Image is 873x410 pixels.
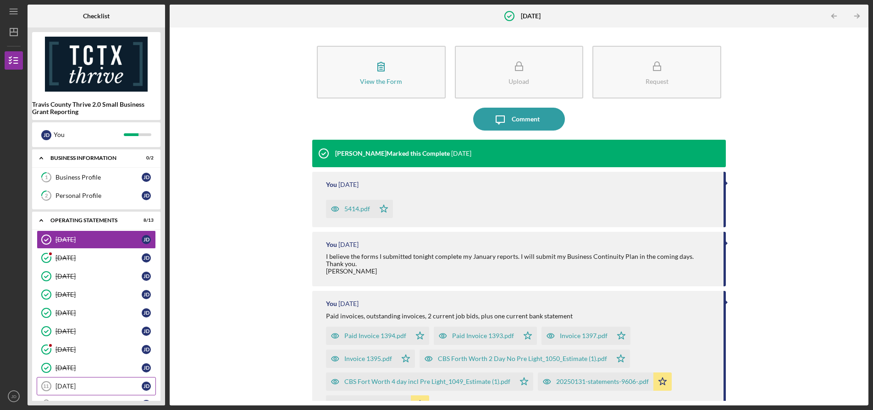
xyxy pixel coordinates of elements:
tspan: 2 [45,193,48,199]
div: 8 / 13 [137,218,154,223]
button: JD [5,387,23,405]
a: [DATE]JD [37,249,156,267]
div: J D [142,272,151,281]
div: Request [646,78,669,85]
button: 5414.pdf [326,200,393,218]
div: Invoice 1395.pdf [344,355,392,362]
button: Paid Invoice 1393.pdf [434,327,537,345]
div: J D [142,308,151,317]
div: 5414.pdf [344,205,370,213]
div: Upload [508,78,529,85]
button: Invoice 1395.pdf [326,350,415,368]
div: [DATE] [55,383,142,390]
div: J D [142,235,151,244]
div: View the Form [360,78,402,85]
a: [DATE]JD [37,322,156,340]
div: J D [142,173,151,182]
div: J D [142,253,151,262]
div: [DATE] [55,364,142,372]
button: View the Form [317,46,446,98]
div: I believe the forms I submitted tonight complete my January reports. I will submit my Business Co... [326,253,694,275]
div: J D [142,382,151,391]
div: CBS Forth Worth 2 Day No Pre Light_1050_Estimate (1).pdf [438,355,607,362]
div: Personal Profile [55,192,142,199]
div: [DATE] [55,328,142,335]
a: [DATE]JD [37,230,156,249]
div: 0 / 2 [137,155,154,161]
div: Paid Invoice 1396.pdf [344,401,406,408]
div: You [326,241,337,248]
b: Travis County Thrive 2.0 Small Business Grant Reporting [32,101,160,115]
a: [DATE]JD [37,304,156,322]
button: Upload [455,46,584,98]
button: 20250131-statements-9606-.pdf [538,372,672,391]
text: JD [11,394,17,399]
time: 2025-02-13 02:30 [338,181,359,188]
div: You [326,181,337,188]
b: Checklist [83,12,110,20]
div: 20250131-statements-9606-.pdf [556,378,649,385]
a: [DATE]JD [37,285,156,304]
a: 2Personal ProfileJD [37,186,156,205]
button: CBS Forth Worth 2 Day No Pre Light_1050_Estimate (1).pdf [420,350,630,368]
div: Invoice 1397.pdf [560,332,608,339]
div: J D [41,130,51,140]
div: [DATE] [55,346,142,353]
div: [PERSON_NAME] Marked this Complete [335,150,450,157]
div: J D [142,363,151,372]
button: Invoice 1397.pdf [541,327,630,345]
div: J D [142,345,151,354]
div: Paid Invoice 1393.pdf [452,332,514,339]
tspan: 1 [45,175,48,180]
div: Comment [512,108,540,131]
div: J D [142,290,151,299]
div: Paid Invoice 1394.pdf [344,332,406,339]
div: Paid invoices, outstanding invoices, 2 current job bids, plus one current bank statement [326,312,573,320]
button: Comment [473,108,565,131]
a: [DATE]JD [37,267,156,285]
img: Product logo [32,37,160,92]
div: [DATE] [55,309,142,317]
div: CBS Fort Worth 4 day incl Pre Light_1049_Estimate (1).pdf [344,378,510,385]
div: J D [142,191,151,200]
a: 1Business ProfileJD [37,168,156,186]
div: Operating Statements [50,218,131,223]
button: CBS Fort Worth 4 day incl Pre Light_1049_Estimate (1).pdf [326,372,533,391]
div: [DATE] [55,273,142,280]
time: 2025-02-19 19:35 [451,150,471,157]
div: BUSINESS INFORMATION [50,155,131,161]
div: J D [142,400,151,409]
div: Business Profile [55,174,142,181]
div: [DATE] [55,291,142,298]
time: 2025-02-13 01:56 [338,300,359,307]
a: [DATE]JD [37,359,156,377]
div: J D [142,327,151,336]
div: You [54,127,124,142]
button: Paid Invoice 1394.pdf [326,327,429,345]
button: Request [592,46,721,98]
tspan: 11 [43,383,49,389]
div: You [326,300,337,307]
div: [DATE] [55,254,142,262]
a: [DATE]JD [37,340,156,359]
div: [DATE] [55,236,142,243]
time: 2025-02-13 01:59 [338,241,359,248]
b: [DATE] [521,12,541,20]
a: 11[DATE]JD [37,377,156,395]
